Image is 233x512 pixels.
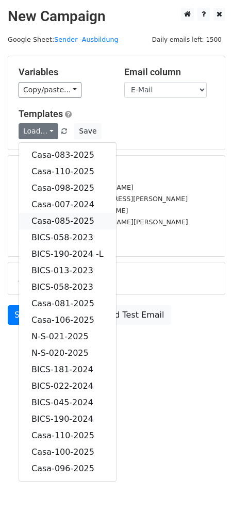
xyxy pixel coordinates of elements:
[19,312,116,328] a: Casa-106-2025
[19,444,116,460] a: Casa-100-2025
[148,36,225,43] a: Daily emails left: 1500
[19,328,116,345] a: N-S-021-2025
[19,394,116,411] a: BICS-045-2024
[19,67,109,78] h5: Variables
[19,246,116,262] a: BICS-190-2024 -L
[54,36,119,43] a: Sender -Ausbildung
[19,213,116,229] a: Casa-085-2025
[181,463,233,512] div: Chat-Widget
[148,34,225,45] span: Daily emails left: 1500
[19,345,116,361] a: N-S-020-2025
[19,123,58,139] a: Load...
[19,82,81,98] a: Copy/paste...
[181,463,233,512] iframe: Chat Widget
[8,305,42,325] a: Send
[19,229,116,246] a: BICS-058-2023
[19,273,214,284] h5: Advanced
[19,279,116,295] a: BICS-058-2023
[92,305,171,325] a: Send Test Email
[74,123,101,139] button: Save
[19,196,116,213] a: Casa-007-2024
[19,411,116,427] a: BICS-190-2024
[19,184,134,191] small: [EMAIL_ADDRESS][DOMAIN_NAME]
[19,262,116,279] a: BICS-013-2023
[19,460,116,477] a: Casa-096-2025
[19,378,116,394] a: BICS-022-2024
[8,36,119,43] small: Google Sheet:
[19,361,116,378] a: BICS-181-2024
[19,180,116,196] a: Casa-098-2025
[19,163,116,180] a: Casa-110-2025
[19,218,188,226] small: [EMAIL_ADDRESS][DOMAIN_NAME][PERSON_NAME]
[19,427,116,444] a: Casa-110-2025
[19,147,116,163] a: Casa-083-2025
[124,67,214,78] h5: Email column
[19,166,214,177] h5: 1488 Recipients
[8,8,225,25] h2: New Campaign
[19,108,63,119] a: Templates
[19,295,116,312] a: Casa-081-2025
